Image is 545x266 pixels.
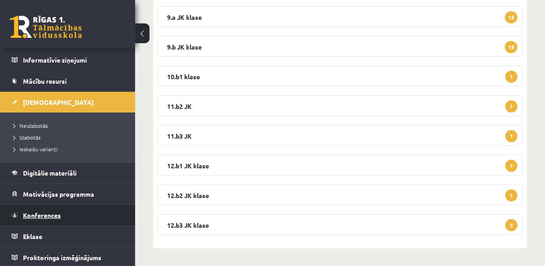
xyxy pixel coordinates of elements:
span: 1 [505,189,518,202]
legend: 12.b2 JK klase [158,185,522,205]
a: Konferences [12,205,124,225]
span: Ieskaišu varianti [14,145,58,153]
legend: 11.b3 JK [158,125,522,146]
legend: 9.a JK klase [158,6,522,27]
span: Digitālie materiāli [23,169,77,177]
legend: 10.b1 klase [158,66,522,86]
a: Mācību resursi [12,71,124,91]
a: [DEMOGRAPHIC_DATA] [12,92,124,113]
a: Digitālie materiāli [12,162,124,183]
span: 1 [505,130,518,142]
a: Izlabotās [14,133,126,141]
span: Eklase [23,232,42,240]
span: 15 [505,41,518,53]
a: Ieskaišu varianti [14,145,126,153]
a: Eklase [12,226,124,247]
legend: 12.b3 JK klase [158,214,522,235]
a: Motivācijas programma [12,184,124,204]
legend: 12.b1 JK klase [158,155,522,176]
span: Neizlabotās [14,122,48,129]
a: Rīgas 1. Tālmācības vidusskola [10,16,82,38]
span: [DEMOGRAPHIC_DATA] [23,98,94,106]
span: 15 [505,11,518,23]
span: Motivācijas programma [23,190,94,198]
legend: 11.b2 JK [158,95,522,116]
span: Proktoringa izmēģinājums [23,253,101,261]
span: 1 [505,100,518,113]
legend: Informatīvie ziņojumi [23,50,124,70]
legend: 9.b JK klase [158,36,522,57]
span: Izlabotās [14,134,41,141]
span: 2 [505,219,518,231]
a: Informatīvie ziņojumi [12,50,124,70]
a: Neizlabotās [14,122,126,130]
span: 1 [505,71,518,83]
span: Mācību resursi [23,77,67,85]
span: Konferences [23,211,61,219]
span: 1 [505,160,518,172]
